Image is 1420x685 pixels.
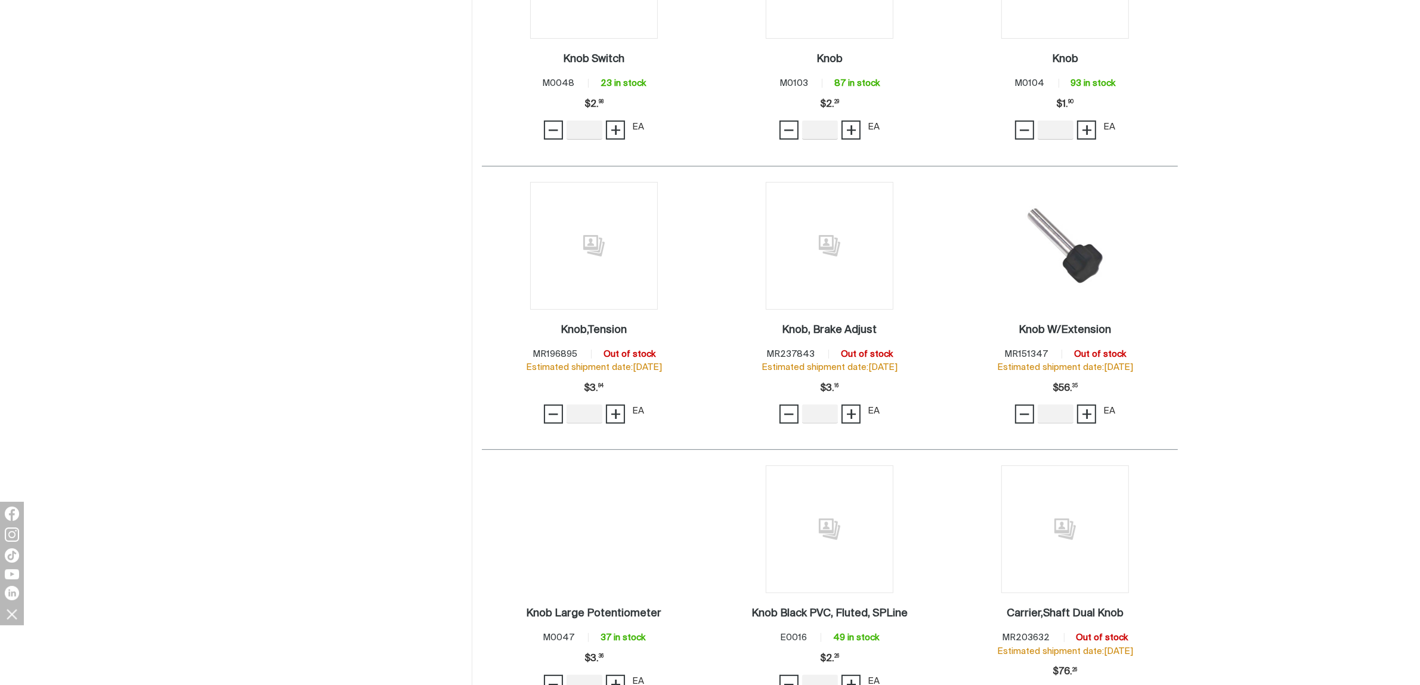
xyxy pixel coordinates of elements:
[584,92,604,116] div: Price
[1001,465,1129,593] img: No image for this product
[1019,323,1111,337] a: Knob W/Extension
[5,527,19,542] img: Instagram
[1081,120,1093,140] span: +
[780,633,807,642] span: E0016
[1052,53,1078,66] a: Knob
[561,325,627,335] h2: Knob,Tension
[1103,121,1115,134] div: EA
[1071,79,1115,88] span: 93 in stock
[816,53,843,66] a: Knob
[599,654,604,659] sup: 36
[526,607,661,621] a: Knob Large Potentiometer
[1103,405,1115,418] div: EA
[834,654,839,659] sup: 26
[584,647,604,671] div: Price
[1053,377,1078,400] div: Price
[563,53,624,66] a: Knob Switch
[601,79,646,88] span: 23 in stock
[2,604,22,624] img: hide socials
[1014,79,1044,88] span: M0104
[762,363,898,372] span: Estimated shipment date: [DATE]
[5,548,19,563] img: TikTok
[997,647,1133,656] span: Estimated shipment date: [DATE]
[1019,120,1031,140] span: −
[1053,660,1077,684] span: $76.
[820,92,839,116] div: Price
[766,182,893,310] img: No image for this product
[584,377,604,400] span: $3.
[530,182,658,310] img: No image for this product
[584,377,604,400] div: Price
[846,120,857,140] span: +
[1056,92,1073,116] span: $1.
[610,404,621,424] span: +
[584,92,604,116] span: $2.
[526,608,661,619] h2: Knob Large Potentiometer
[841,350,893,359] span: Out of stock
[584,647,604,671] span: $3.
[1081,404,1093,424] span: +
[834,79,880,88] span: 87 in stock
[1007,607,1124,621] a: Carrier,Shaft Dual Knob
[766,465,893,593] img: No image for this product
[1002,633,1050,642] span: MR203632
[751,608,908,619] h2: Knob Black PVC, Fluted, SPLine
[1052,54,1078,64] h2: Knob
[779,79,808,88] span: M0103
[5,507,19,521] img: Facebook
[601,633,645,642] span: 37 in stock
[1056,92,1073,116] div: Price
[820,647,839,671] span: $2.
[751,607,908,621] a: Knob Black PVC, Fluted, SPLine
[5,586,19,600] img: LinkedIn
[1072,384,1078,388] sup: 35
[542,79,574,88] span: M0048
[548,404,559,424] span: −
[784,404,795,424] span: −
[526,363,662,372] span: Estimated shipment date: [DATE]
[816,54,843,64] h2: Knob
[997,363,1133,372] span: Estimated shipment date: [DATE]
[766,350,815,359] span: MR237843
[599,100,604,104] sup: 98
[561,323,627,337] a: Knob,Tension
[533,350,577,359] span: MR196895
[598,384,604,388] sup: 84
[782,323,877,337] a: Knob, Brake Adjust
[563,54,624,64] h2: Knob Switch
[632,405,644,418] div: EA
[610,120,621,140] span: +
[834,384,839,388] sup: 16
[784,120,795,140] span: −
[1053,660,1077,684] div: Price
[1053,377,1078,400] span: $56.
[543,633,574,642] span: M0047
[1076,633,1128,642] span: Out of stock
[1019,325,1111,335] h2: Knob W/Extension
[1019,404,1031,424] span: −
[1068,100,1073,104] sup: 90
[868,405,880,418] div: EA
[1072,668,1077,672] sup: 26
[846,404,857,424] span: +
[604,350,655,359] span: Out of stock
[782,325,877,335] h2: Knob, Brake Adjust
[820,377,839,400] div: Price
[1007,608,1124,619] h2: Carrier,Shaft Dual Knob
[820,647,839,671] div: Price
[632,121,644,134] div: EA
[1004,350,1048,359] span: MR151347
[820,92,839,116] span: $2.
[834,100,839,104] sup: 29
[1001,182,1129,310] img: Knob W/Extension
[820,377,839,400] span: $3.
[1074,350,1126,359] span: Out of stock
[833,633,879,642] span: 49 in stock
[5,569,19,579] img: YouTube
[868,121,880,134] div: EA
[548,120,559,140] span: −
